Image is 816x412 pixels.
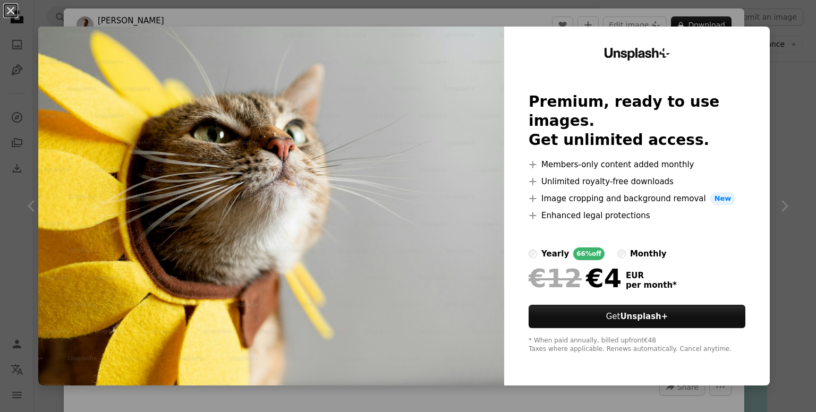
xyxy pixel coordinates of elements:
span: New [710,192,736,205]
div: monthly [630,247,667,260]
span: per month * [626,280,677,290]
input: monthly [617,250,626,258]
span: €12 [529,264,582,292]
h2: Premium, ready to use images. Get unlimited access. [529,92,745,150]
li: Members-only content added monthly [529,158,745,171]
span: EUR [626,271,677,280]
div: * When paid annually, billed upfront €48 Taxes where applicable. Renews automatically. Cancel any... [529,337,745,354]
input: yearly66%off [529,250,537,258]
li: Enhanced legal protections [529,209,745,222]
div: 66% off [573,247,605,260]
div: yearly [541,247,569,260]
button: GetUnsplash+ [529,305,745,328]
div: €4 [529,264,622,292]
strong: Unsplash+ [620,312,668,321]
li: Image cropping and background removal [529,192,745,205]
li: Unlimited royalty-free downloads [529,175,745,188]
